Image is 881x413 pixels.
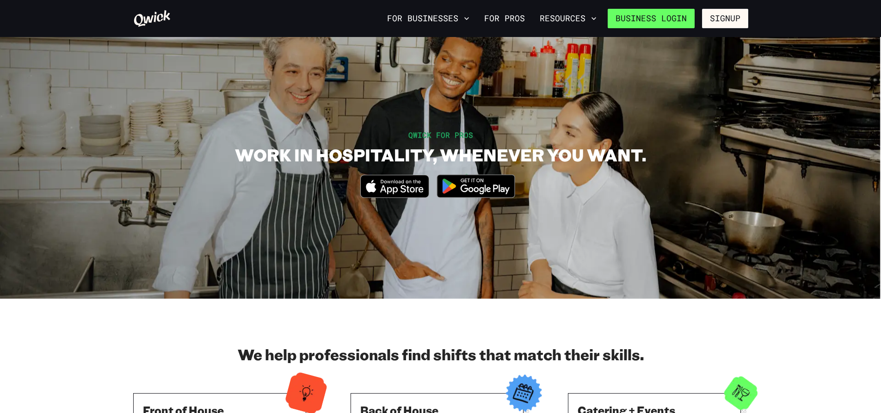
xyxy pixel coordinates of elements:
a: Download on the App Store [360,190,430,200]
h1: WORK IN HOSPITALITY, WHENEVER YOU WANT. [235,144,646,165]
span: QWICK FOR PROS [408,130,473,140]
a: For Pros [481,11,529,26]
button: Signup [702,9,748,28]
button: Resources [536,11,600,26]
button: For Businesses [383,11,473,26]
a: Business Login [608,9,695,28]
img: Get it on Google Play [431,169,521,203]
h2: We help professionals find shifts that match their skills. [133,345,748,364]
